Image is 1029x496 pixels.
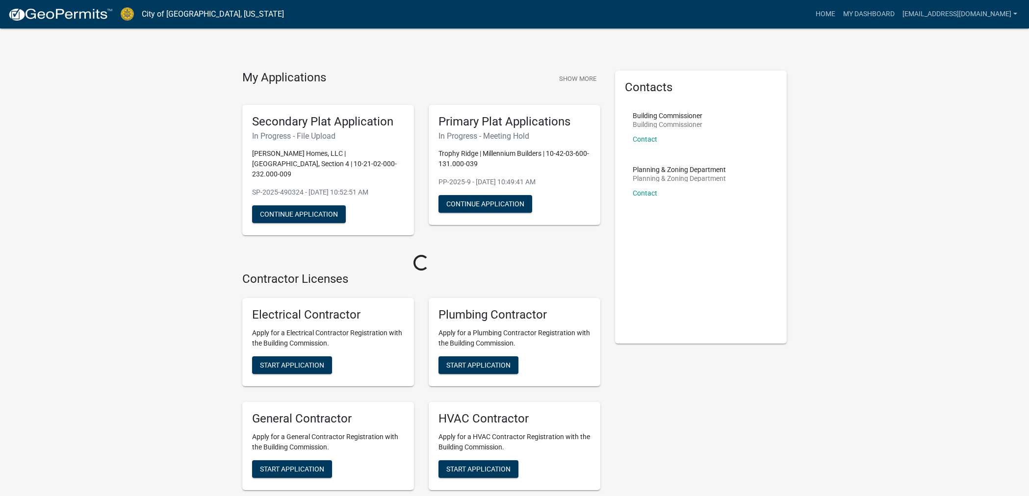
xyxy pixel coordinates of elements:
[252,412,404,426] h5: General Contractor
[633,166,726,173] p: Planning & Zoning Department
[142,6,284,23] a: City of [GEOGRAPHIC_DATA], [US_STATE]
[633,189,657,197] a: Contact
[438,149,591,169] p: Trophy Ridge | Millennium Builders | 10-42-03-600-131.000-039
[438,460,518,478] button: Start Application
[252,308,404,322] h5: Electrical Contractor
[121,7,134,21] img: City of Jeffersonville, Indiana
[252,432,404,452] p: Apply for a General Contractor Registration with the Building Commission.
[260,465,324,472] span: Start Application
[242,71,326,85] h4: My Applications
[446,361,511,369] span: Start Application
[633,121,702,128] p: Building Commissioner
[438,432,591,452] p: Apply for a HVAC Contractor Registration with the Building Commission.
[252,187,404,198] p: SP-2025-490324 - [DATE] 10:52:51 AM
[633,135,657,143] a: Contact
[252,356,332,374] button: Start Application
[555,71,600,87] button: Show More
[438,356,518,374] button: Start Application
[839,5,899,24] a: My Dashboard
[242,272,600,286] h4: Contractor Licenses
[633,175,726,182] p: Planning & Zoning Department
[260,361,324,369] span: Start Application
[899,5,1021,24] a: [EMAIL_ADDRESS][DOMAIN_NAME]
[625,80,777,95] h5: Contacts
[252,149,404,179] p: [PERSON_NAME] Homes, LLC | [GEOGRAPHIC_DATA], Section 4 | 10-21-02-000-232.000-009
[633,112,702,119] p: Building Commissioner
[252,328,404,348] p: Apply for a Electrical Contractor Registration with the Building Commission.
[438,308,591,322] h5: Plumbing Contractor
[438,115,591,129] h5: Primary Plat Applications
[438,328,591,348] p: Apply for a Plumbing Contractor Registration with the Building Commission.
[438,131,591,141] h6: In Progress - Meeting Hold
[252,460,332,478] button: Start Application
[438,412,591,426] h5: HVAC Contractor
[252,115,404,129] h5: Secondary Plat Application
[252,131,404,141] h6: In Progress - File Upload
[438,195,532,213] button: Continue Application
[812,5,839,24] a: Home
[252,205,346,223] button: Continue Application
[438,177,591,187] p: PP-2025-9 - [DATE] 10:49:41 AM
[446,465,511,472] span: Start Application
